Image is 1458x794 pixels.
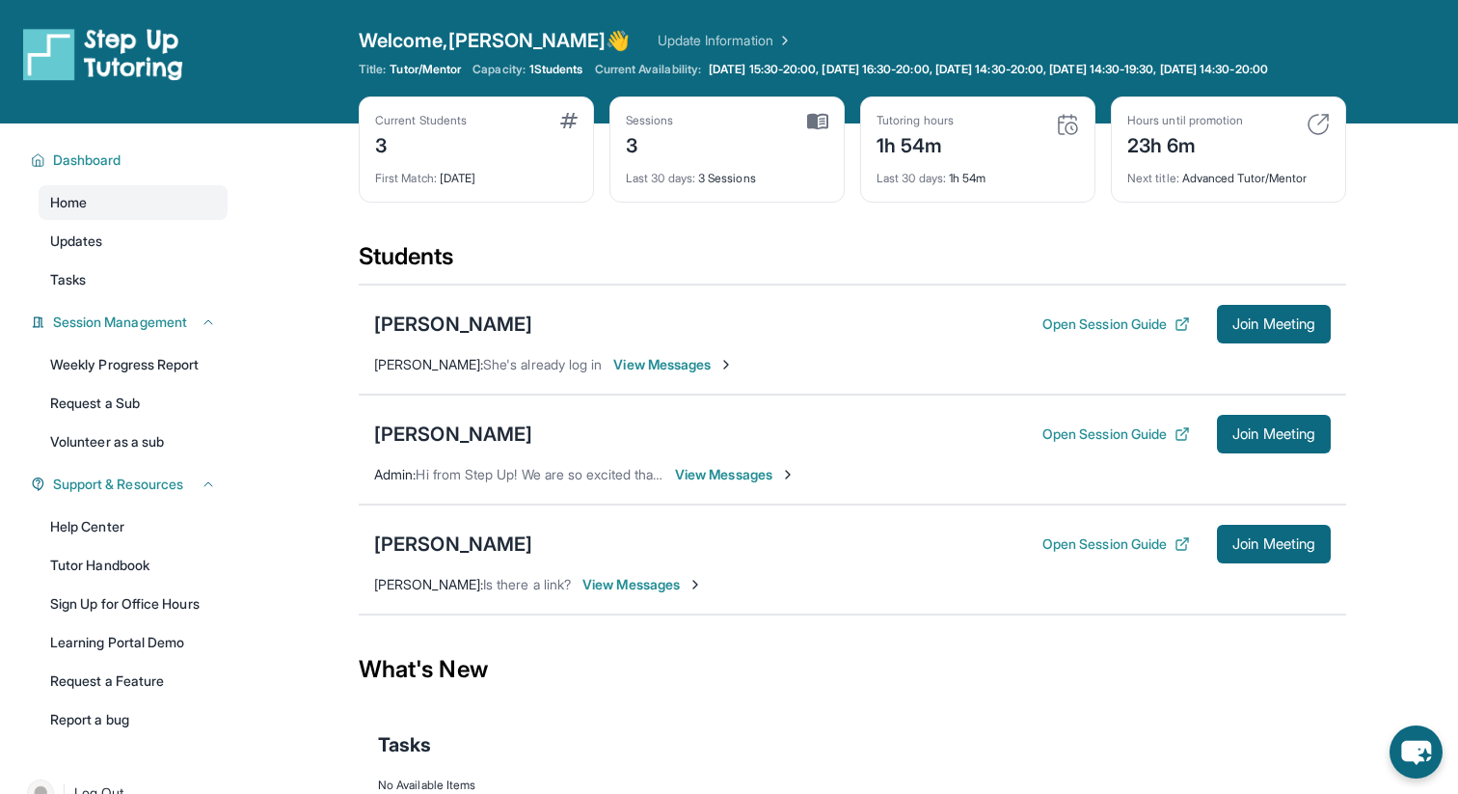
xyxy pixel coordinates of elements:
[390,62,461,77] span: Tutor/Mentor
[359,27,631,54] span: Welcome, [PERSON_NAME] 👋
[39,664,228,698] a: Request a Feature
[1390,726,1443,779] button: chat-button
[1232,538,1315,550] span: Join Meeting
[595,62,701,77] span: Current Availability:
[877,171,946,185] span: Last 30 days :
[39,224,228,259] a: Updates
[39,347,228,382] a: Weekly Progress Report
[50,232,103,251] span: Updates
[626,128,674,159] div: 3
[675,465,796,484] span: View Messages
[39,587,228,621] a: Sign Up for Office Hours
[688,577,703,592] img: Chevron-Right
[483,576,571,592] span: Is there a link?
[709,62,1268,77] span: [DATE] 15:30-20:00, [DATE] 16:30-20:00, [DATE] 14:30-20:00, [DATE] 14:30-19:30, [DATE] 14:30-20:00
[1056,113,1079,136] img: card
[39,424,228,459] a: Volunteer as a sub
[1232,318,1315,330] span: Join Meeting
[45,151,216,170] button: Dashboard
[374,576,483,592] span: [PERSON_NAME] :
[374,356,483,372] span: [PERSON_NAME] :
[1127,113,1243,128] div: Hours until promotion
[529,62,583,77] span: 1 Students
[39,509,228,544] a: Help Center
[877,159,1079,186] div: 1h 54m
[39,386,228,421] a: Request a Sub
[45,475,216,494] button: Support & Resources
[39,625,228,660] a: Learning Portal Demo
[718,357,734,372] img: Chevron-Right
[39,548,228,583] a: Tutor Handbook
[1232,428,1315,440] span: Join Meeting
[626,113,674,128] div: Sessions
[472,62,526,77] span: Capacity:
[359,62,386,77] span: Title:
[613,355,734,374] span: View Messages
[773,31,793,50] img: Chevron Right
[359,627,1346,712] div: What's New
[374,311,532,338] div: [PERSON_NAME]
[359,241,1346,284] div: Students
[658,31,793,50] a: Update Information
[53,151,121,170] span: Dashboard
[374,421,532,448] div: [PERSON_NAME]
[378,778,1327,793] div: No Available Items
[39,185,228,220] a: Home
[582,575,703,594] span: View Messages
[807,113,828,130] img: card
[1042,424,1190,444] button: Open Session Guide
[626,171,695,185] span: Last 30 days :
[45,313,216,332] button: Session Management
[53,475,183,494] span: Support & Resources
[1217,525,1331,563] button: Join Meeting
[1127,159,1330,186] div: Advanced Tutor/Mentor
[374,466,416,482] span: Admin :
[375,113,467,128] div: Current Students
[375,171,437,185] span: First Match :
[705,62,1272,77] a: [DATE] 15:30-20:00, [DATE] 16:30-20:00, [DATE] 14:30-20:00, [DATE] 14:30-19:30, [DATE] 14:30-20:00
[877,113,954,128] div: Tutoring hours
[1042,534,1190,554] button: Open Session Guide
[50,270,86,289] span: Tasks
[1217,305,1331,343] button: Join Meeting
[39,262,228,297] a: Tasks
[378,731,431,758] span: Tasks
[53,313,187,332] span: Session Management
[626,159,828,186] div: 3 Sessions
[560,113,578,128] img: card
[375,159,578,186] div: [DATE]
[877,128,954,159] div: 1h 54m
[1127,171,1179,185] span: Next title :
[1307,113,1330,136] img: card
[23,27,183,81] img: logo
[1217,415,1331,453] button: Join Meeting
[50,193,87,212] span: Home
[1042,315,1190,334] button: Open Session Guide
[780,467,796,482] img: Chevron-Right
[375,128,467,159] div: 3
[1127,128,1243,159] div: 23h 6m
[374,531,532,558] div: [PERSON_NAME]
[39,702,228,737] a: Report a bug
[483,356,602,372] span: She's already log in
